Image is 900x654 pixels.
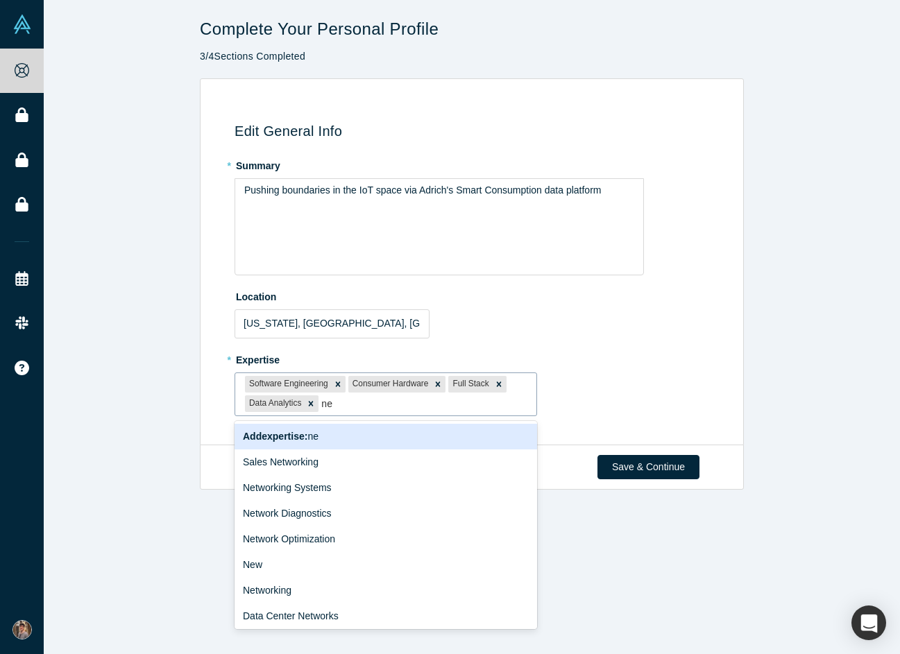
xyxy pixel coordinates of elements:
[430,376,445,393] div: Remove Consumer Hardware
[235,526,537,552] div: Network Optimization
[235,603,537,629] div: Data Center Networks
[243,431,319,442] span: ne
[235,309,430,338] input: Enter a location
[245,376,330,393] div: Software Engineering
[235,123,714,139] h3: Edit General Info
[303,395,319,412] div: Remove Data Analytics
[235,154,714,173] label: Summary
[448,376,491,393] div: Full Stack
[235,348,714,368] label: Expertise
[12,15,32,34] img: Alchemist Vault Logo
[245,395,303,412] div: Data Analytics
[235,285,714,304] label: Location
[235,501,537,526] div: Network Diagnostics
[244,184,601,196] span: Pushing boundaries in the IoT space via Adrich's Smart Consumption data platform
[491,376,507,393] div: Remove Full Stack
[348,376,431,393] div: Consumer Hardware
[243,431,307,442] b: Add expertise :
[244,183,635,198] div: rdw-editor
[235,552,537,578] div: New
[200,49,744,64] p: 3 / 4 Sections Completed
[12,620,32,639] img: Nick Doolittle's Account
[235,475,537,501] div: Networking Systems
[597,455,699,479] button: Save & Continue
[235,449,537,475] div: Sales Networking
[200,19,744,40] h1: Complete Your Personal Profile
[235,178,644,275] div: rdw-wrapper
[330,376,346,393] div: Remove Software Engineering
[235,578,537,603] div: Networking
